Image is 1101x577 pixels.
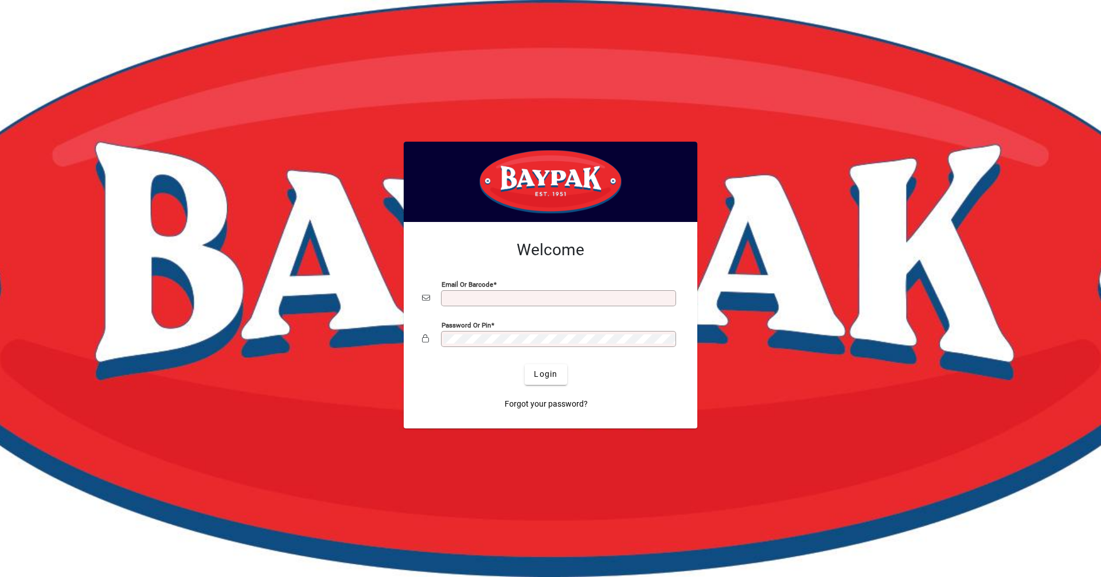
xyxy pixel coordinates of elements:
[534,368,557,380] span: Login
[525,364,567,385] button: Login
[442,321,491,329] mat-label: Password or Pin
[505,398,588,410] span: Forgot your password?
[500,394,592,415] a: Forgot your password?
[442,280,493,288] mat-label: Email or Barcode
[422,240,679,260] h2: Welcome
